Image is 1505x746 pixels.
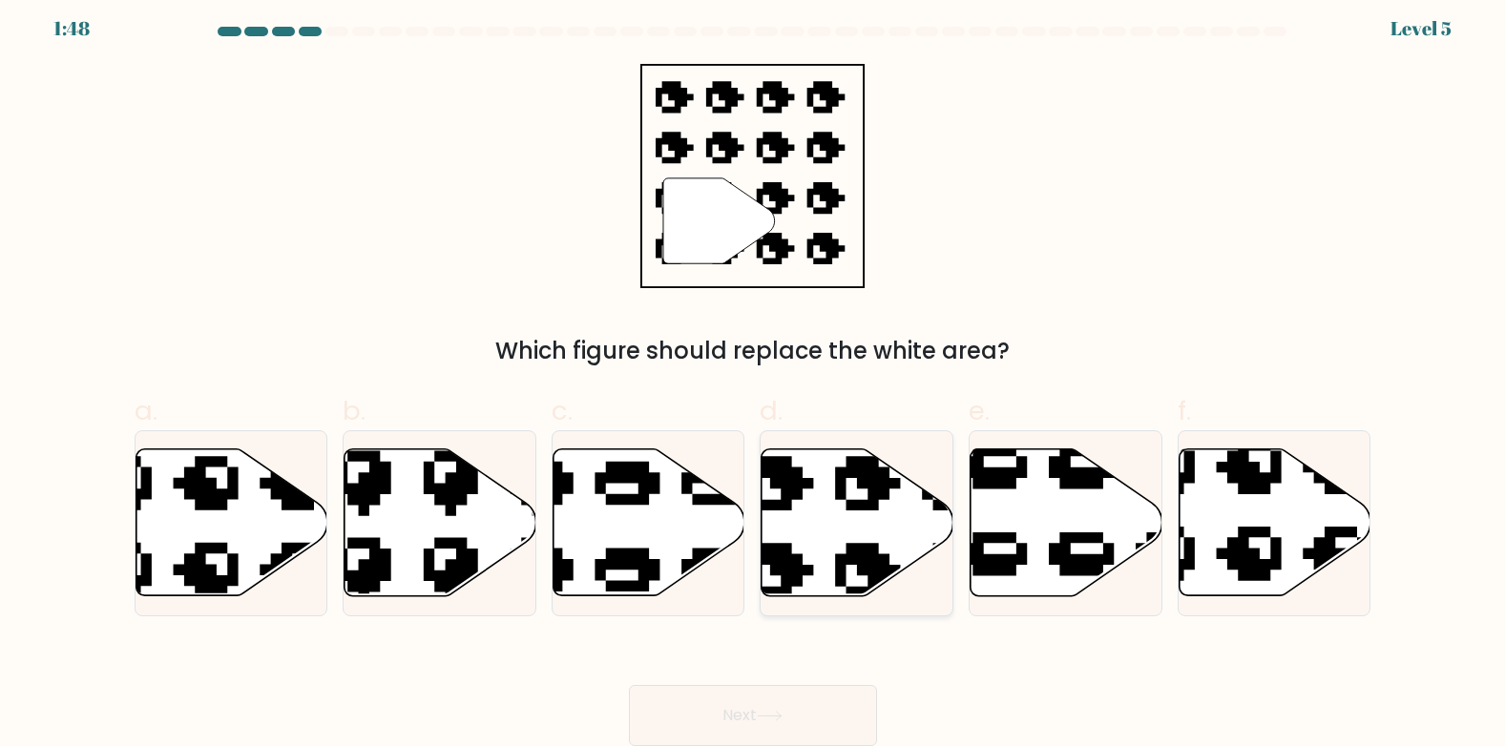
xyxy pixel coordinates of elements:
[146,334,1360,368] div: Which figure should replace the white area?
[760,392,783,429] span: d.
[663,178,774,263] g: "
[53,14,90,43] div: 1:48
[135,392,157,429] span: a.
[629,685,877,746] button: Next
[1390,14,1452,43] div: Level 5
[552,392,573,429] span: c.
[343,392,366,429] span: b.
[969,392,990,429] span: e.
[1178,392,1191,429] span: f.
